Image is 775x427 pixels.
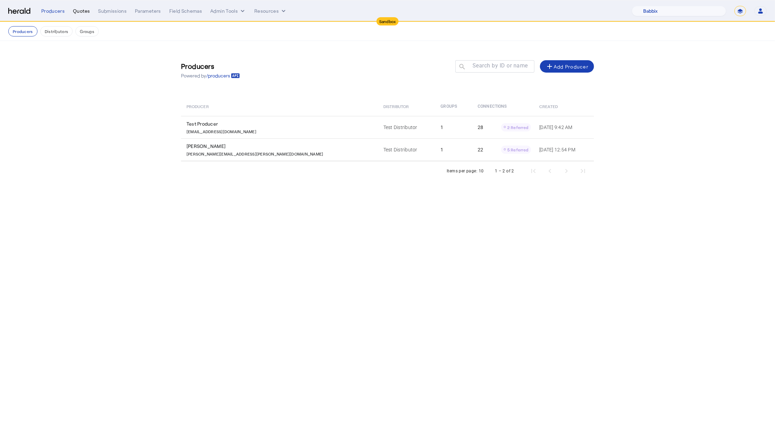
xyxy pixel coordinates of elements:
div: 1 – 2 of 2 [495,168,514,174]
div: Quotes [73,8,90,14]
td: Test Distributor [378,138,435,161]
div: Submissions [98,8,127,14]
div: Add Producer [545,62,588,71]
button: Distributors [40,26,73,36]
mat-icon: search [455,63,467,72]
h3: Producers [181,61,240,71]
p: Powered by [181,72,240,79]
img: Herald Logo [8,8,30,14]
button: Add Producer [540,60,594,73]
div: Producers [41,8,65,14]
div: 22 [478,146,531,154]
th: Distributor [378,97,435,116]
div: Test Producer [187,120,375,127]
div: 10 [479,168,484,174]
div: [PERSON_NAME] [187,143,375,150]
div: 28 [478,123,531,131]
a: /producers [206,72,240,79]
div: Sandbox [376,17,399,25]
div: Field Schemas [169,8,202,14]
mat-label: Search by ID or name [473,63,528,69]
th: Connections [472,97,534,116]
td: Test Distributor [378,116,435,138]
th: Created [534,97,594,116]
span: 5 Referred [507,147,529,152]
div: Parameters [135,8,161,14]
th: Producer [181,97,378,116]
th: Groups [435,97,472,116]
td: 1 [435,116,472,138]
td: [DATE] 9:42 AM [534,116,594,138]
span: 2 Referred [507,125,529,130]
td: 1 [435,138,472,161]
mat-icon: add [545,62,554,71]
button: internal dropdown menu [210,8,246,14]
button: Resources dropdown menu [254,8,287,14]
p: [EMAIL_ADDRESS][DOMAIN_NAME] [187,127,256,134]
div: Items per page: [447,168,477,174]
button: Producers [8,26,38,36]
button: Groups [75,26,99,36]
td: [DATE] 12:54 PM [534,138,594,161]
p: [PERSON_NAME][EMAIL_ADDRESS][PERSON_NAME][DOMAIN_NAME] [187,150,323,157]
